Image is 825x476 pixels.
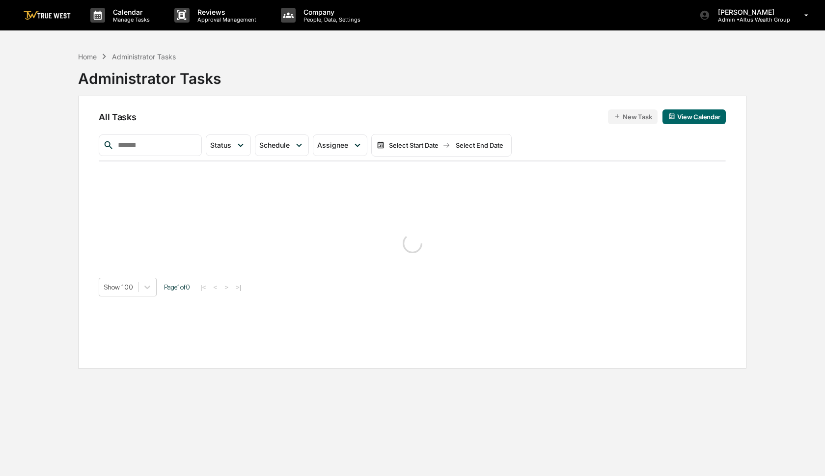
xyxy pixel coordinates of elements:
[105,8,155,16] p: Calendar
[259,141,290,149] span: Schedule
[24,11,71,20] img: logo
[210,283,220,291] button: <
[164,283,190,291] span: Page 1 of 0
[78,53,97,61] div: Home
[190,16,261,23] p: Approval Management
[668,113,675,120] img: calendar
[442,141,450,149] img: arrow right
[105,16,155,23] p: Manage Tasks
[78,62,221,87] div: Administrator Tasks
[99,112,136,122] span: All Tasks
[197,283,209,291] button: |<
[317,141,348,149] span: Assignee
[662,109,726,124] button: View Calendar
[190,8,261,16] p: Reviews
[210,141,231,149] span: Status
[710,8,790,16] p: [PERSON_NAME]
[233,283,244,291] button: >|
[296,8,365,16] p: Company
[296,16,365,23] p: People, Data, Settings
[710,16,790,23] p: Admin • Altus Wealth Group
[221,283,231,291] button: >
[377,141,385,149] img: calendar
[452,141,506,149] div: Select End Date
[112,53,176,61] div: Administrator Tasks
[386,141,440,149] div: Select Start Date
[608,109,658,124] button: New Task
